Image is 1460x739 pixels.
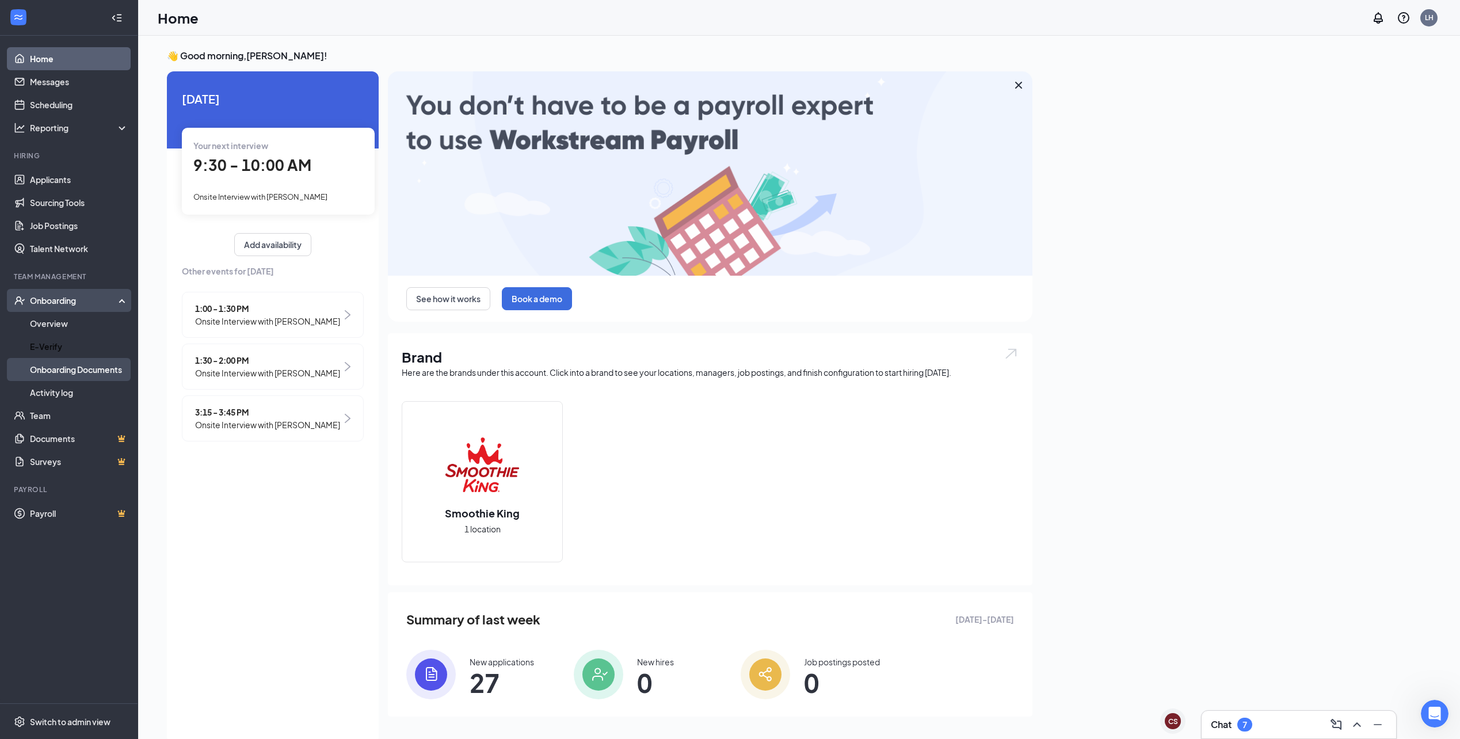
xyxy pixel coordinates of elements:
[30,214,128,237] a: Job Postings
[464,523,501,535] span: 1 location
[182,265,364,277] span: Other events for [DATE]
[14,151,126,161] div: Hiring
[1425,13,1434,22] div: LH
[502,287,572,310] button: Book a demo
[30,93,128,116] a: Scheduling
[36,377,45,386] button: Gif picker
[1368,715,1387,734] button: Minimize
[111,12,123,24] svg: Collapse
[30,312,128,335] a: Overview
[30,70,128,93] a: Messages
[193,155,311,174] span: 9:30 - 10:00 AM
[195,367,340,379] span: Onsite Interview with [PERSON_NAME]
[402,347,1019,367] h1: Brand
[1371,11,1385,25] svg: Notifications
[167,49,1032,62] h3: 👋 Good morning, [PERSON_NAME] !
[30,237,128,260] a: Talent Network
[7,5,29,26] button: go back
[180,5,202,26] button: Home
[30,295,119,306] div: Onboarding
[182,90,364,108] span: [DATE]
[1397,11,1411,25] svg: QuestionInfo
[30,47,128,70] a: Home
[1211,718,1232,731] h3: Chat
[637,656,674,668] div: New hires
[445,428,519,501] img: Smoothie King
[195,315,340,327] span: Onsite Interview with [PERSON_NAME]
[30,716,110,727] div: Switch to admin view
[30,427,128,450] a: DocumentsCrown
[53,39,177,63] a: Job Posting Concerns
[18,153,180,299] div: Apologies for the confusion. Yes, you sponsored through workstream however if you wanted to check...
[30,168,128,191] a: Applicants
[56,6,88,14] h1: Marriel
[804,656,880,668] div: Job postings posted
[30,191,128,214] a: Sourcing Tools
[41,77,221,136] div: Are you talking about updating something with INdeed? I'm confused. I thought I used workstream s...
[18,377,27,386] button: Emoji picker
[55,377,64,386] button: Upload attachment
[33,6,51,25] img: Profile image for Marriel
[51,84,212,129] div: Are you talking about updating something with INdeed? I'm confused. I thought I used workstream s...
[402,367,1019,378] div: Here are the brands under this account. Click into a brand to see your locations, managers, job p...
[9,77,221,145] div: Layton says…
[14,716,25,727] svg: Settings
[433,506,531,520] h2: Smoothie King
[30,450,128,473] a: SurveysCrown
[13,12,24,23] svg: WorkstreamLogo
[1348,715,1366,734] button: ChevronUp
[1350,718,1364,732] svg: ChevronUp
[197,372,216,391] button: Send a message…
[1012,78,1026,92] svg: Cross
[9,315,221,330] div: [DATE]
[30,122,129,134] div: Reporting
[14,295,25,306] svg: UserCheck
[388,71,1032,276] img: payroll-large.gif
[470,656,534,668] div: New applications
[195,418,340,431] span: Onsite Interview with [PERSON_NAME]
[470,672,534,693] span: 27
[1004,347,1019,360] img: open.6027fd2a22e1237b5b06.svg
[1168,717,1178,726] div: CS
[73,377,82,386] button: Start recording
[30,358,128,381] a: Onboarding Documents
[10,353,220,372] textarea: Message…
[51,337,212,360] div: What do you mean update the campaign?
[158,8,199,28] h1: Home
[9,146,189,306] div: Apologies for the confusion. Yes, you sponsored through workstream however if you wanted to check...
[56,14,138,26] p: Active in the last 15m
[637,672,674,693] span: 0
[202,5,223,25] div: Close
[14,122,25,134] svg: Analysis
[195,406,340,418] span: 3:15 - 3:45 PM
[574,650,623,699] img: icon
[30,381,128,404] a: Activity log
[804,672,880,693] span: 0
[234,233,311,256] button: Add availability
[193,140,268,151] span: Your next interview
[193,192,327,201] span: Onsite Interview with [PERSON_NAME]
[741,650,790,699] img: icon
[30,502,128,525] a: PayrollCrown
[1327,715,1345,734] button: ComposeMessage
[9,330,221,376] div: Layton says…
[78,47,167,56] span: Job Posting Concerns
[1329,718,1343,732] svg: ComposeMessage
[195,354,340,367] span: 1:30 - 2:00 PM
[1421,700,1448,727] iframe: Intercom live chat
[9,146,221,315] div: Marriel says…
[1371,718,1385,732] svg: Minimize
[30,335,128,358] a: E-Verify
[14,272,126,281] div: Team Management
[406,610,540,630] span: Summary of last week
[955,613,1014,626] span: [DATE] - [DATE]
[195,302,340,315] span: 1:00 - 1:30 PM
[1242,720,1247,730] div: 7
[30,404,128,427] a: Team
[406,650,456,699] img: icon
[14,485,126,494] div: Payroll
[41,330,221,367] div: What do you mean update the campaign?
[406,287,490,310] button: See how it works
